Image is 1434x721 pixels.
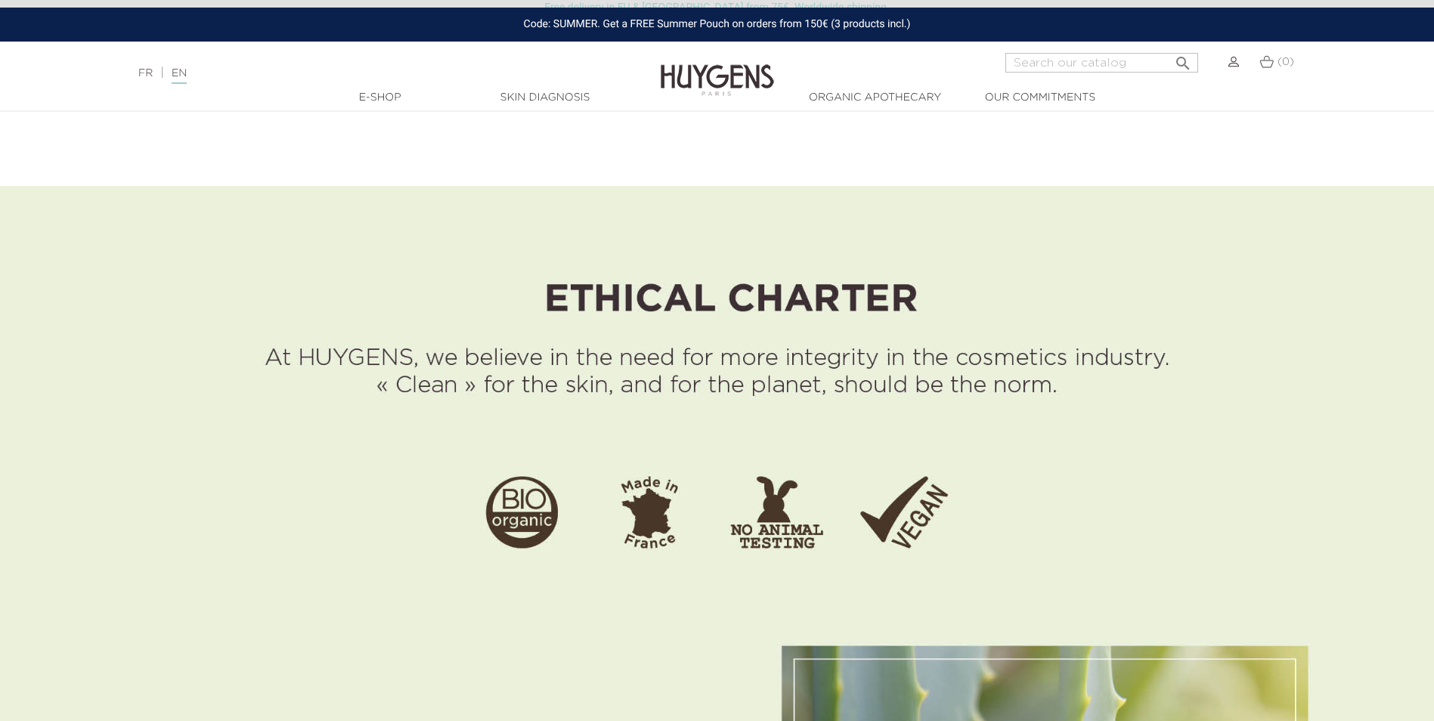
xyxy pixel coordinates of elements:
[965,90,1116,106] a: Our commitments
[1169,48,1197,69] button: 
[138,68,153,79] a: FR
[131,64,586,82] div: |
[1005,53,1198,73] input: Search
[800,90,951,106] a: Organic Apothecary
[172,68,187,84] a: EN
[1278,57,1294,67] span: (0)
[469,90,621,106] a: Skin Diagnosis
[305,90,456,106] a: E-Shop
[1174,50,1192,68] i: 
[661,40,774,98] img: Huygens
